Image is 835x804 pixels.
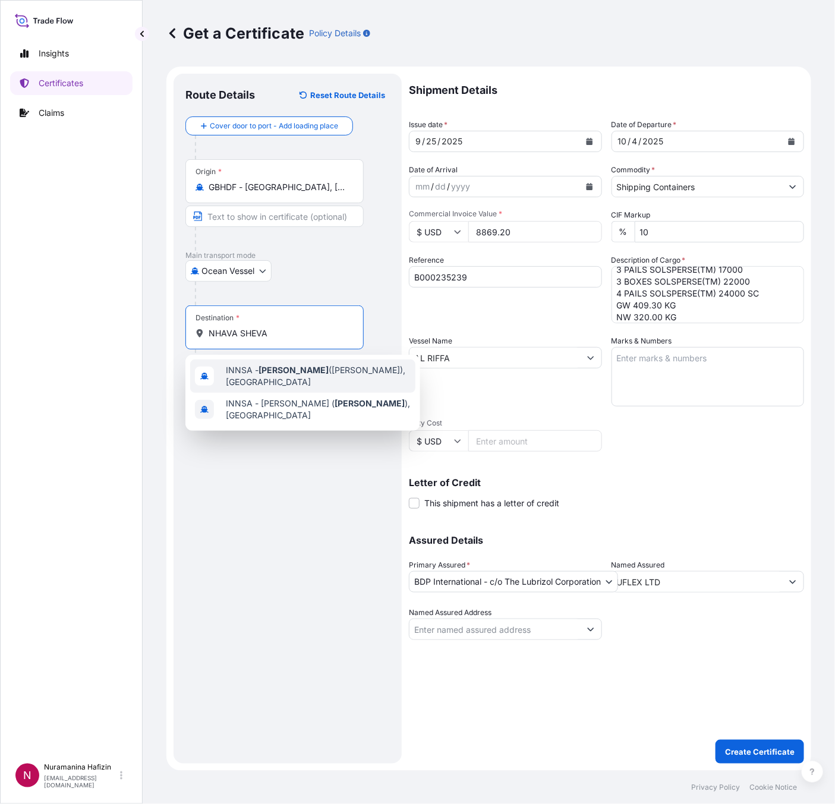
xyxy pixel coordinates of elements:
button: Calendar [782,132,801,151]
p: Create Certificate [725,746,795,758]
span: INNSA - [PERSON_NAME] ( ), [GEOGRAPHIC_DATA] [226,398,411,421]
label: Reference [409,254,444,266]
div: year, [642,134,665,149]
div: month, [414,134,422,149]
p: Assured Details [409,535,804,545]
button: Show suggestions [782,176,804,197]
div: / [447,179,450,194]
span: N [23,770,31,781]
div: / [639,134,642,149]
span: BDP International - c/o The Lubrizol Corporation [414,576,601,588]
div: year, [440,134,464,149]
div: month, [414,179,431,194]
div: / [422,134,425,149]
label: Commodity [612,164,656,176]
p: [EMAIL_ADDRESS][DOMAIN_NAME] [44,774,118,789]
input: Enter booking reference [409,266,602,288]
div: day, [631,134,639,149]
b: [PERSON_NAME] [259,365,329,375]
label: Named Assured [612,559,665,571]
input: Type to search vessel name or IMO [409,347,580,368]
input: Assured Name [612,571,783,592]
span: Ocean Vessel [201,265,254,277]
label: Vessel Name [409,335,452,347]
div: day, [425,134,437,149]
div: / [628,134,631,149]
div: day, [434,179,447,194]
button: Select transport [185,260,272,282]
span: Primary Assured [409,559,470,571]
span: Commercial Invoice Value [409,209,602,219]
p: Cookie Notice [749,783,797,792]
p: Nuramanina Hafizin [44,762,118,772]
span: Date of Departure [612,119,677,131]
p: Main transport mode [185,251,390,260]
input: Destination [209,327,349,339]
input: Origin [209,181,349,193]
p: Reset Route Details [310,89,385,101]
p: Certificates [39,77,83,89]
p: Claims [39,107,64,119]
div: / [437,134,440,149]
span: Duty Cost [409,418,602,428]
span: INNSA - ([PERSON_NAME]), [GEOGRAPHIC_DATA] [226,364,411,388]
p: Route Details [185,88,255,102]
input: Enter amount [468,430,602,452]
input: Type to search commodity [612,176,783,197]
p: Policy Details [309,27,361,39]
input: Named Assured Address [409,619,580,640]
div: year, [450,179,471,194]
label: Named Assured Address [409,607,491,619]
b: [PERSON_NAME] [335,398,405,408]
p: Get a Certificate [166,24,304,43]
div: / [431,179,434,194]
span: Date of Arrival [409,164,458,176]
p: Privacy Policy [691,783,740,792]
input: Enter percentage between 0 and 24% [635,221,805,242]
span: This shipment has a letter of credit [424,497,559,509]
label: Description of Cargo [612,254,686,266]
button: Show suggestions [782,571,804,592]
span: Cover door to port - Add loading place [210,120,338,132]
input: Enter amount [468,221,602,242]
button: Calendar [580,177,599,196]
div: Origin [196,167,222,176]
div: Destination [196,313,240,323]
label: CIF Markup [612,209,651,221]
button: Show suggestions [580,619,601,640]
div: % [612,221,635,242]
button: Show suggestions [580,347,601,368]
span: Issue date [409,119,448,131]
button: Calendar [580,132,599,151]
p: Letter of Credit [409,478,804,487]
p: Shipment Details [409,74,804,107]
p: Insights [39,48,69,59]
div: Show suggestions [185,355,420,431]
label: Marks & Numbers [612,335,672,347]
div: month, [617,134,628,149]
input: Text to appear on certificate [185,206,364,227]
